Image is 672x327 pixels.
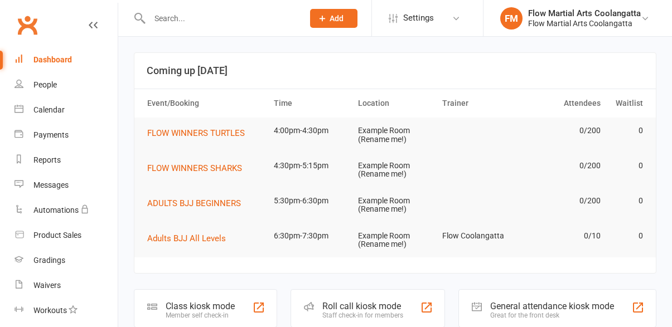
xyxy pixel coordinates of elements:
td: 0/200 [521,188,606,214]
a: Automations [14,198,118,223]
div: General attendance kiosk mode [490,301,614,311]
a: Reports [14,148,118,173]
td: Example Room (Rename me!) [353,188,437,223]
a: Payments [14,123,118,148]
td: 4:30pm-5:15pm [269,153,353,179]
td: 4:00pm-4:30pm [269,118,353,144]
td: 5:30pm-6:30pm [269,188,353,214]
th: Attendees [521,89,606,118]
td: 0/200 [521,153,606,179]
button: FLOW WINNERS SHARKS [147,162,250,175]
td: Example Room (Rename me!) [353,153,437,188]
a: Workouts [14,298,118,323]
a: Product Sales [14,223,118,248]
div: Class kiosk mode [166,301,235,311]
div: Roll call kiosk mode [322,301,403,311]
td: Example Room (Rename me!) [353,223,437,258]
button: ADULTS BJJ BEGINNERS [147,197,249,210]
span: Add [330,14,344,23]
span: FLOW WINNERS SHARKS [147,163,242,173]
input: Search... [146,11,296,26]
span: ADULTS BJJ BEGINNERS [147,198,241,208]
td: 0/10 [521,223,606,249]
h3: Coming up [DATE] [147,65,644,76]
div: Messages [33,180,69,189]
div: People [33,80,57,89]
div: Payments [33,130,69,139]
div: Dashboard [33,55,72,64]
div: Flow Martial Arts Coolangatta [528,18,641,28]
th: Event/Booking [142,89,269,118]
button: Add [310,9,357,28]
td: 0 [606,118,648,144]
div: Gradings [33,256,65,265]
a: Calendar [14,97,118,123]
div: Calendar [33,105,65,114]
div: Member self check-in [166,311,235,319]
div: Workouts [33,306,67,315]
div: Product Sales [33,231,81,240]
div: Great for the front desk [490,311,614,319]
a: Dashboard [14,47,118,72]
td: 0 [606,223,648,249]
td: 6:30pm-7:30pm [269,223,353,249]
a: Clubworx [13,11,41,39]
span: Settings [403,6,434,31]
span: FLOW WINNERS TURTLES [147,128,245,138]
button: Adults BJJ All Levels [147,232,234,245]
td: 0/200 [521,118,606,144]
td: 0 [606,153,648,179]
a: Gradings [14,248,118,273]
button: FLOW WINNERS TURTLES [147,126,253,140]
td: Flow Coolangatta [437,223,521,249]
a: People [14,72,118,97]
div: Reports [33,155,61,164]
td: Example Room (Rename me!) [353,118,437,153]
a: Waivers [14,273,118,298]
td: 0 [606,188,648,214]
th: Time [269,89,353,118]
th: Location [353,89,437,118]
a: Messages [14,173,118,198]
div: Staff check-in for members [322,311,403,319]
span: Adults BJJ All Levels [147,233,226,243]
div: FM [500,7,523,30]
th: Trainer [437,89,521,118]
div: Waivers [33,281,61,290]
th: Waitlist [606,89,648,118]
div: Automations [33,206,79,214]
div: Flow Martial Arts Coolangatta [528,8,641,18]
